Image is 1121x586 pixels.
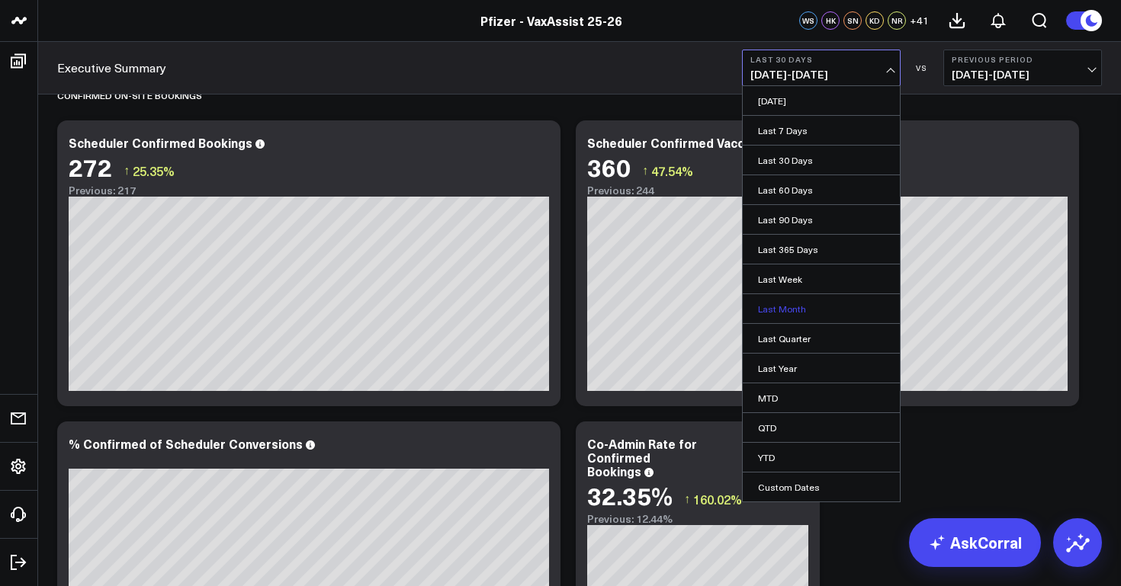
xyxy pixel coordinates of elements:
div: Confirmed On-Site Bookings [57,78,202,113]
button: Last 30 Days[DATE]-[DATE] [742,50,901,86]
div: SN [843,11,862,30]
div: 272 [69,153,112,181]
span: [DATE] - [DATE] [952,69,1094,81]
div: Scheduler Confirmed Vaccines Booked [587,134,817,151]
a: Last Quarter [743,324,900,353]
a: [DATE] [743,86,900,115]
div: Previous: 12.44% [587,513,808,525]
div: Previous: 217 [69,184,549,197]
a: AskCorral [909,518,1041,567]
button: Previous Period[DATE]-[DATE] [943,50,1102,86]
span: 25.35% [133,162,175,179]
a: Last Year [743,354,900,383]
a: Last 7 Days [743,116,900,145]
a: Last 30 Days [743,146,900,175]
a: Pfizer - VaxAssist 25-26 [480,12,622,29]
div: VS [908,63,936,72]
button: +41 [910,11,929,30]
div: 32.35% [587,482,673,509]
a: Last 90 Days [743,205,900,234]
a: YTD [743,443,900,472]
div: WS [799,11,817,30]
span: 160.02% [693,491,742,508]
a: MTD [743,383,900,412]
div: Scheduler Confirmed Bookings [69,134,252,151]
div: Co-Admin Rate for Confirmed Bookings [587,435,697,479]
div: % Confirmed of Scheduler Conversions [69,435,303,452]
a: QTD [743,413,900,442]
a: Last Week [743,264,900,293]
span: [DATE] - [DATE] [750,69,892,81]
span: ↑ [124,161,130,181]
div: Previous: 244 [587,184,1068,197]
span: ↑ [642,161,648,181]
b: Previous Period [952,55,1094,64]
div: HK [821,11,840,30]
a: Executive Summary [57,59,166,76]
a: Custom Dates [743,472,900,501]
a: Last 60 Days [743,175,900,204]
div: 360 [587,153,631,181]
a: Last Month [743,294,900,323]
b: Last 30 Days [750,55,892,64]
span: + 41 [910,15,929,26]
div: NR [888,11,906,30]
span: ↑ [684,489,690,509]
span: 47.54% [651,162,693,179]
a: Last 365 Days [743,235,900,264]
div: KD [866,11,884,30]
